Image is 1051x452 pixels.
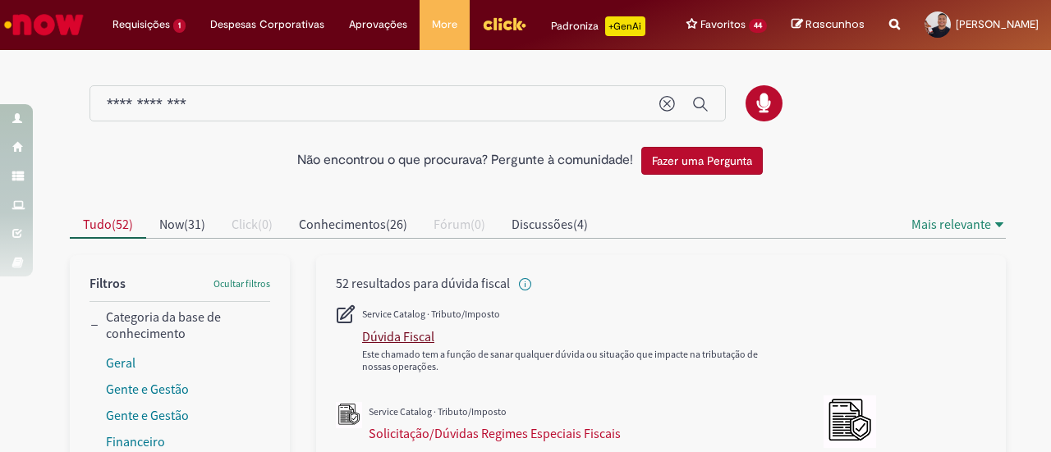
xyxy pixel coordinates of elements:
[605,16,645,36] p: +GenAi
[173,19,186,33] span: 1
[805,16,865,32] span: Rascunhos
[297,153,633,168] h2: Não encontrou o que procurava? Pergunte à comunidade!
[2,8,86,41] img: ServiceNow
[432,16,457,33] span: More
[700,16,746,33] span: Favoritos
[349,16,407,33] span: Aprovações
[792,17,865,33] a: Rascunhos
[210,16,324,33] span: Despesas Corporativas
[641,147,763,175] button: Fazer uma Pergunta
[482,11,526,36] img: click_logo_yellow_360x200.png
[112,16,170,33] span: Requisições
[551,16,645,36] div: Padroniza
[956,17,1039,31] span: [PERSON_NAME]
[749,19,767,33] span: 44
